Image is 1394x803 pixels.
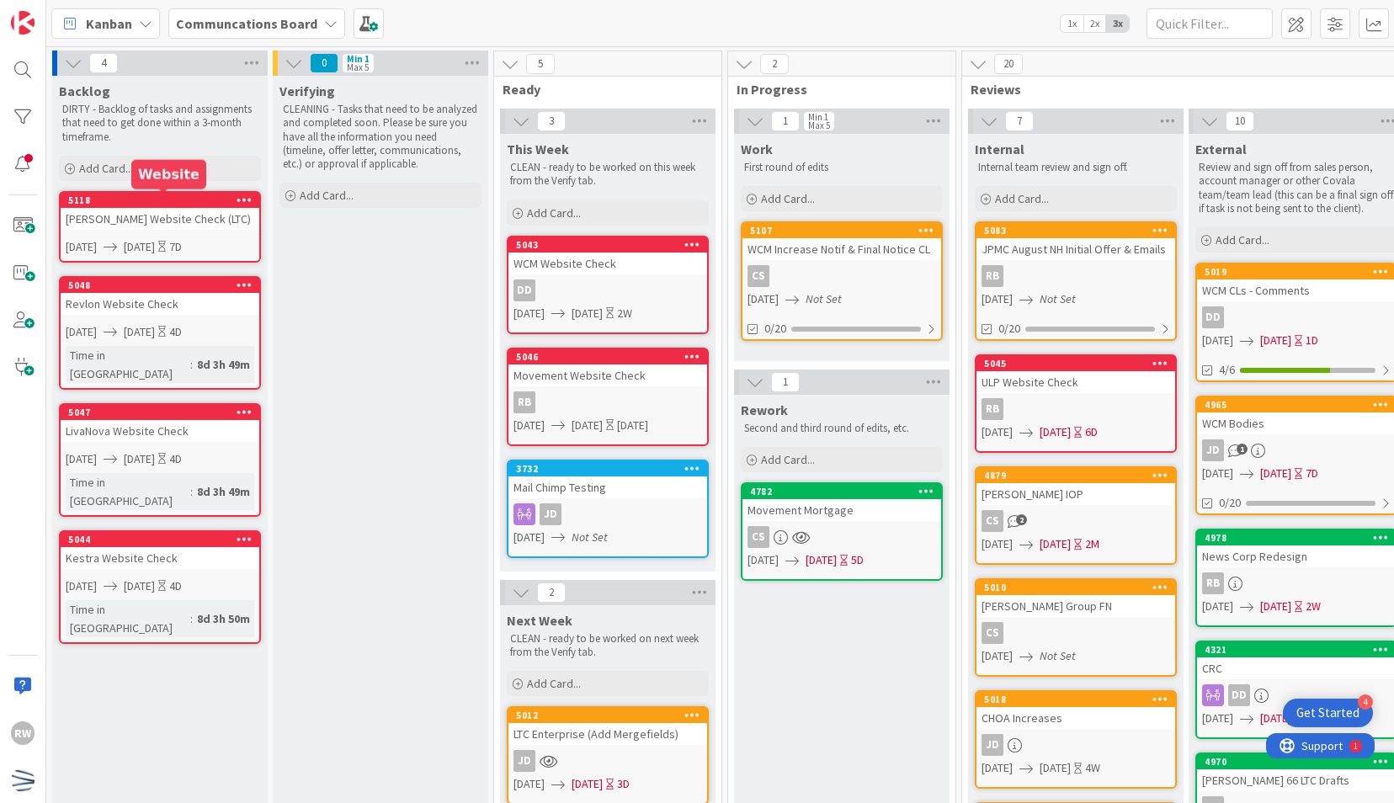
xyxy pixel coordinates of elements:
[347,63,369,72] div: Max 5
[516,351,707,363] div: 5046
[508,237,707,274] div: 5043WCM Website Check
[982,398,1003,420] div: RB
[1202,439,1224,461] div: JD
[976,692,1175,707] div: 5018
[507,348,709,446] a: 5046Movement Website CheckRB[DATE][DATE][DATE]
[1296,705,1359,721] div: Get Started
[537,582,566,603] span: 2
[300,188,354,203] span: Add Card...
[508,461,707,498] div: 3732Mail Chimp Testing
[742,499,941,521] div: Movement Mortgage
[1061,15,1083,32] span: 1x
[975,221,1177,341] a: 5083JPMC August NH Initial Offer & EmailsRB[DATE]Not Set0/20
[508,503,707,525] div: JD
[1260,332,1291,349] span: [DATE]
[507,612,572,629] span: Next Week
[61,193,259,230] div: 5118[PERSON_NAME] Website Check (LTC)
[1226,111,1254,131] span: 10
[61,405,259,442] div: 5047LivaNova Website Check
[975,690,1177,789] a: 5018CHOA IncreasesJD[DATE][DATE]4W
[975,354,1177,453] a: 5045ULP Website CheckRB[DATE][DATE]6D
[61,420,259,442] div: LivaNova Website Check
[617,417,648,434] div: [DATE]
[1085,423,1098,441] div: 6D
[190,482,193,501] span: :
[976,510,1175,532] div: CS
[976,371,1175,393] div: ULP Website Check
[124,323,155,341] span: [DATE]
[976,265,1175,287] div: RB
[742,484,941,499] div: 4782
[748,526,769,548] div: CS
[508,708,707,723] div: 5012
[744,161,939,174] p: First round of edits
[741,401,788,418] span: Rework
[808,121,830,130] div: Max 5
[193,355,254,374] div: 8d 3h 49m
[89,53,118,73] span: 4
[742,223,941,238] div: 5107
[806,551,837,569] span: [DATE]
[617,775,630,793] div: 3D
[1228,684,1250,706] div: DD
[176,15,317,32] b: Communcations Board
[508,253,707,274] div: WCM Website Check
[527,205,581,221] span: Add Card...
[526,54,555,74] span: 5
[124,577,155,595] span: [DATE]
[1260,465,1291,482] span: [DATE]
[86,13,132,34] span: Kanban
[1085,535,1099,553] div: 2M
[742,484,941,521] div: 4782Movement Mortgage
[1040,291,1076,306] i: Not Set
[66,473,190,510] div: Time in [GEOGRAPHIC_DATA]
[761,452,815,467] span: Add Card...
[66,577,97,595] span: [DATE]
[124,238,155,256] span: [DATE]
[1202,306,1224,328] div: DD
[61,405,259,420] div: 5047
[61,278,259,315] div: 5048Revlon Website Check
[68,534,259,545] div: 5044
[976,483,1175,505] div: [PERSON_NAME] IOP
[11,768,35,792] img: avatar
[1219,494,1241,512] span: 0/20
[851,551,864,569] div: 5D
[193,609,254,628] div: 8d 3h 50m
[508,364,707,386] div: Movement Website Check
[1358,694,1373,710] div: 4
[998,320,1020,338] span: 0/20
[741,221,943,341] a: 5107WCM Increase Notif & Final Notice CLCS[DATE]Not Set0/20
[68,279,259,291] div: 5048
[59,276,261,390] a: 5048Revlon Website Check[DATE][DATE]4DTime in [GEOGRAPHIC_DATA]:8d 3h 49m
[61,532,259,547] div: 5044
[744,422,939,435] p: Second and third round of edits, etc.
[994,54,1023,74] span: 20
[976,398,1175,420] div: RB
[976,707,1175,729] div: CHOA Increases
[572,305,603,322] span: [DATE]
[68,194,259,206] div: 5118
[61,547,259,569] div: Kestra Website Check
[540,503,561,525] div: JD
[513,775,545,793] span: [DATE]
[66,600,190,637] div: Time in [GEOGRAPHIC_DATA]
[507,141,569,157] span: This Week
[760,54,789,74] span: 2
[513,529,545,546] span: [DATE]
[1202,710,1233,727] span: [DATE]
[61,278,259,293] div: 5048
[771,111,800,131] span: 1
[516,710,707,721] div: 5012
[976,468,1175,483] div: 4879
[508,391,707,413] div: RB
[976,734,1175,756] div: JD
[982,290,1013,308] span: [DATE]
[1040,535,1071,553] span: [DATE]
[1202,572,1224,594] div: RB
[1085,759,1100,777] div: 4W
[59,191,261,263] a: 5118[PERSON_NAME] Website Check (LTC)[DATE][DATE]7D
[347,55,370,63] div: Min 1
[982,535,1013,553] span: [DATE]
[984,225,1175,237] div: 5083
